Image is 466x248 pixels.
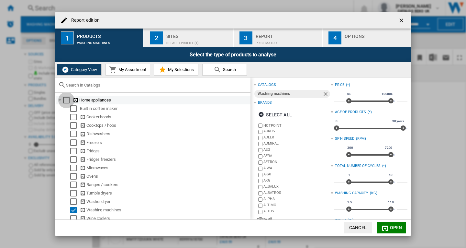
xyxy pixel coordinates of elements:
input: brand.name [258,154,262,159]
div: 4 [328,31,341,44]
div: ALTUS [263,209,330,215]
span: 1 [347,172,351,178]
div: Built in coffee maker [80,105,250,112]
span: 300 [346,145,354,150]
div: Microwaves [80,165,250,171]
div: ALBALUX [263,184,330,190]
md-checkbox: Select [70,105,80,112]
div: Washing machines [80,207,250,213]
input: brand.name [258,136,262,140]
div: Report [256,31,319,38]
div: Freezers [80,139,250,146]
span: 0 [335,119,338,124]
ng-md-icon: getI18NText('BUTTONS.CLOSE_DIALOG') [398,17,406,25]
div: ALPHA [263,196,330,203]
div: (IN) [348,218,407,223]
div: Options [345,31,408,38]
div: WIDTH [335,218,346,223]
span: Open [390,225,402,230]
button: Search [202,64,247,76]
input: brand.name [258,124,262,128]
label: HOTPOINT [263,123,330,128]
input: brand.name [258,204,262,208]
md-checkbox: Select [70,173,80,180]
button: Open [377,222,406,233]
md-checkbox: Select [70,122,80,129]
div: TOTAL NUMBER OF CYCLES [335,163,381,169]
div: Sites [166,31,230,38]
div: WASHING CAPACITY [335,191,368,196]
button: My Selections [154,64,198,76]
md-checkbox: Select [70,198,80,205]
div: Wine coolers [80,215,250,222]
input: brand.name [258,167,262,171]
md-checkbox: Select [70,148,80,154]
div: Fridges [80,148,250,154]
img: wiser-icon-white.png [61,66,69,74]
md-checkbox: Select [70,207,80,213]
div: Tumble dryers [80,190,250,196]
span: Search [221,67,236,72]
span: 1.5 [346,200,353,205]
input: brand.name [258,197,262,202]
div: Home appliances [73,97,250,103]
div: Washer dryer [80,198,250,205]
md-checkbox: Select [70,114,80,120]
div: (KG) [370,191,407,196]
button: 2 Sites Default profile (1) [144,29,233,47]
div: ADLER [263,135,330,141]
input: Search in Catalogs [66,83,247,88]
md-checkbox: Select [70,156,80,163]
div: Dishwashers [80,131,250,137]
div: AKG [263,178,330,184]
input: brand.name [258,191,262,195]
div: ACROS [263,129,330,135]
div: Select all [258,109,292,121]
div: Washing machines [258,90,322,98]
div: Cooktops / hobs [80,122,250,129]
button: 3 Report Price Matrix [234,29,323,47]
span: My Assortment [117,67,146,72]
div: +Show all [257,216,330,221]
div: (RPM) [356,136,407,141]
div: ALBATROS [263,190,330,196]
input: brand.name [258,179,262,183]
div: AFTRON [263,159,330,166]
div: Products [77,31,141,38]
button: 1 Products Washing machines [55,29,144,47]
md-checkbox: Select [70,165,80,171]
input: brand.name [258,185,262,189]
md-checkbox: Select [70,131,80,137]
span: 10000£ [381,91,394,97]
div: catalogs [258,82,276,88]
div: 3 [239,31,252,44]
input: brand.name [258,160,262,165]
div: Price [335,82,345,88]
input: brand.name [258,142,262,146]
input: brand.name [258,148,262,152]
div: Ranges / cookers [80,182,250,188]
div: ADMIRAL [263,141,330,147]
md-checkbox: Select [63,97,73,103]
div: ALTIMO [263,203,330,209]
button: getI18NText('BUTTONS.CLOSE_DIALOG') [395,14,408,27]
button: Category View [57,64,102,76]
md-dialog: Report edition ... [55,12,411,236]
div: Brands [258,100,272,105]
span: 7200 [384,145,394,150]
md-checkbox: Select [70,215,80,222]
div: AIWA [263,166,330,172]
div: 1 [61,31,74,44]
span: My Selections [166,67,194,72]
span: 40 [388,172,394,178]
input: brand.name [258,210,262,214]
div: Washing machines [77,38,141,45]
span: 0£ [346,91,352,97]
div: Default profile (1) [166,38,230,45]
span: 110 [387,200,395,205]
span: Category View [69,67,97,72]
div: Select the type of products to analyse [55,47,411,62]
h4: Report edition [68,17,100,24]
button: Select all [256,109,294,121]
span: 30 years [391,119,405,124]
